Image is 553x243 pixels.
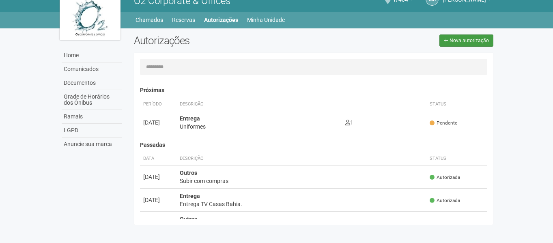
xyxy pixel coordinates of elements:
span: Nova autorização [450,38,489,43]
strong: Outros [180,170,197,176]
h4: Passadas [140,142,488,148]
th: Data [140,152,176,166]
div: Uniformes [180,123,339,131]
div: [DATE] [143,118,173,127]
a: Comunicados [62,62,122,76]
strong: Entrega [180,115,200,122]
a: Ramais [62,110,122,124]
strong: Outros [180,216,197,222]
h4: Próximas [140,87,488,93]
a: Grade de Horários dos Ônibus [62,90,122,110]
div: Subir com compras [180,177,424,185]
div: Entrega TV Casas Bahia. [180,200,424,208]
span: Autorizada [430,174,460,181]
a: Home [62,49,122,62]
h2: Autorizações [134,34,308,47]
span: Pendente [430,120,457,127]
strong: Entrega [180,193,200,199]
div: [DATE] [143,173,173,181]
a: Reservas [172,14,195,26]
th: Período [140,98,176,111]
th: Status [426,98,487,111]
a: Documentos [62,76,122,90]
a: LGPD [62,124,122,138]
a: Anuncie sua marca [62,138,122,151]
a: Nova autorização [439,34,493,47]
th: Descrição [176,98,342,111]
div: [DATE] [143,196,173,204]
th: Status [426,152,487,166]
a: Chamados [136,14,163,26]
th: Descrição [176,152,427,166]
span: Autorizada [430,197,460,204]
span: 1 [345,119,353,126]
a: Autorizações [204,14,238,26]
a: Minha Unidade [247,14,285,26]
